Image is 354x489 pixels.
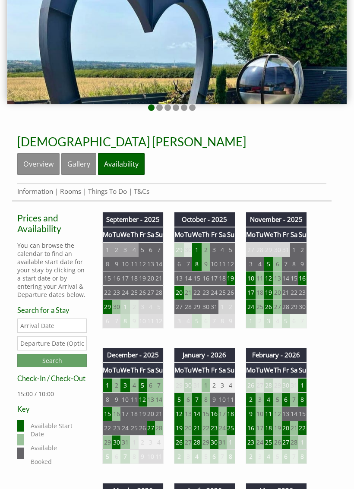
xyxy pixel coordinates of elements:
[298,435,307,449] td: 1
[103,285,113,300] td: 22
[155,378,164,393] td: 7
[17,306,87,314] h3: Search for a Stay
[210,314,218,328] td: 7
[112,392,120,407] td: 9
[282,243,290,257] td: 31
[218,363,227,378] th: Sa
[246,227,256,242] th: Mo
[298,363,307,378] th: Su
[227,378,235,393] td: 4
[202,378,210,393] td: 1
[120,407,130,421] td: 17
[273,300,281,314] td: 27
[17,241,87,299] p: You can browse the calendar to find an available start date for your stay by clicking on a start ...
[147,407,155,421] td: 20
[174,227,184,242] th: Mo
[256,435,264,449] td: 24
[246,378,256,393] td: 26
[147,314,155,328] td: 11
[202,421,210,435] td: 22
[17,390,87,398] p: 15:00 / 10:00
[174,392,184,407] td: 5
[147,378,155,393] td: 6
[155,421,164,435] td: 28
[155,300,164,314] td: 5
[273,435,281,449] td: 26
[103,348,164,363] th: December - 2025
[202,314,210,328] td: 6
[61,153,96,175] a: Gallery
[130,271,138,285] td: 18
[130,285,138,300] td: 25
[139,285,147,300] td: 26
[264,407,273,421] td: 11
[290,243,298,257] td: 1
[227,363,235,378] th: Su
[139,243,147,257] td: 5
[218,392,227,407] td: 10
[202,392,210,407] td: 8
[192,285,202,300] td: 22
[264,227,273,242] th: We
[174,363,184,378] th: Mo
[227,227,235,242] th: Su
[147,285,155,300] td: 27
[256,300,264,314] td: 25
[130,243,138,257] td: 4
[210,421,218,435] td: 23
[202,300,210,314] td: 30
[227,300,235,314] td: 2
[147,300,155,314] td: 4
[210,363,218,378] th: Fr
[264,421,273,435] td: 18
[130,435,138,449] td: 1
[218,421,227,435] td: 24
[218,243,227,257] td: 4
[147,435,155,449] td: 3
[29,420,85,440] dd: Available Start Date
[273,285,281,300] td: 20
[256,363,264,378] th: Tu
[210,227,218,242] th: Fr
[290,227,298,242] th: Sa
[218,314,227,328] td: 8
[290,435,298,449] td: 28
[298,300,307,314] td: 30
[184,243,192,257] td: 30
[227,421,235,435] td: 25
[120,257,130,271] td: 10
[130,392,138,407] td: 11
[17,354,87,367] input: Search
[17,405,87,413] h3: Key
[202,435,210,449] td: 29
[120,378,130,393] td: 3
[174,285,184,300] td: 20
[120,392,130,407] td: 10
[218,271,227,285] td: 18
[227,392,235,407] td: 11
[256,271,264,285] td: 11
[227,435,235,449] td: 1
[246,363,256,378] th: Mo
[139,435,147,449] td: 2
[192,243,202,257] td: 1
[273,392,281,407] td: 5
[192,435,202,449] td: 28
[112,227,120,242] th: Tu
[264,257,273,271] td: 5
[103,212,164,227] th: September - 2025
[192,271,202,285] td: 15
[256,314,264,328] td: 2
[290,300,298,314] td: 29
[282,421,290,435] td: 20
[174,271,184,285] td: 13
[264,378,273,393] td: 28
[112,271,120,285] td: 16
[174,212,235,227] th: October - 2025
[256,285,264,300] td: 18
[227,271,235,285] td: 19
[192,407,202,421] td: 14
[246,300,256,314] td: 24
[290,421,298,435] td: 21
[155,257,164,271] td: 14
